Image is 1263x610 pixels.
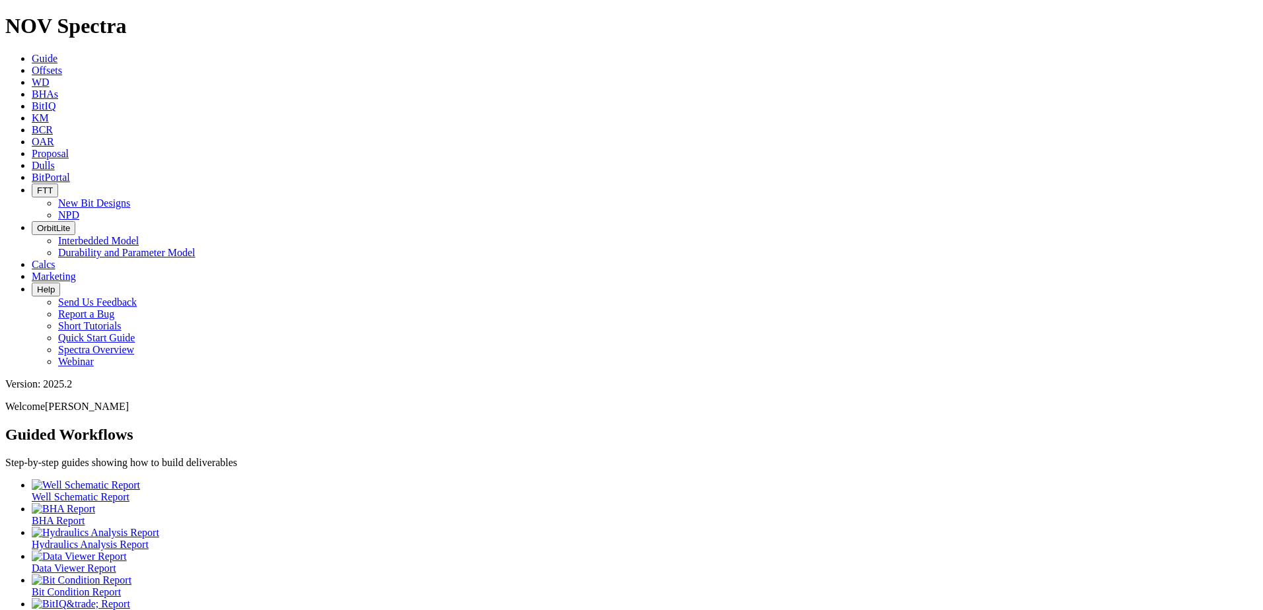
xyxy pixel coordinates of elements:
img: BHA Report [32,503,95,515]
a: NPD [58,209,79,220]
button: Help [32,283,60,296]
img: Hydraulics Analysis Report [32,527,159,539]
a: Offsets [32,65,62,76]
button: OrbitLite [32,221,75,235]
a: BHAs [32,88,58,100]
p: Step-by-step guides showing how to build deliverables [5,457,1258,469]
a: BCR [32,124,53,135]
span: Well Schematic Report [32,491,129,502]
img: Well Schematic Report [32,479,140,491]
span: [PERSON_NAME] [45,401,129,412]
a: Marketing [32,271,76,282]
span: Help [37,285,55,294]
h2: Guided Workflows [5,426,1258,444]
img: Data Viewer Report [32,551,127,562]
a: Dulls [32,160,55,171]
p: Welcome [5,401,1258,413]
span: Data Viewer Report [32,562,116,574]
span: Bit Condition Report [32,586,121,597]
a: Guide [32,53,57,64]
a: Calcs [32,259,55,270]
a: Spectra Overview [58,344,134,355]
a: Bit Condition Report Bit Condition Report [32,574,1258,597]
a: OAR [32,136,54,147]
a: Webinar [58,356,94,367]
a: Report a Bug [58,308,114,320]
a: Well Schematic Report Well Schematic Report [32,479,1258,502]
a: BitPortal [32,172,70,183]
span: Hydraulics Analysis Report [32,539,149,550]
a: Proposal [32,148,69,159]
span: OrbitLite [37,223,70,233]
a: Short Tutorials [58,320,122,331]
a: New Bit Designs [58,197,130,209]
a: Interbedded Model [58,235,139,246]
a: Quick Start Guide [58,332,135,343]
span: BHA Report [32,515,85,526]
a: WD [32,77,50,88]
a: KM [32,112,49,123]
img: BitIQ&trade; Report [32,598,130,610]
a: Send Us Feedback [58,296,137,308]
a: BHA Report BHA Report [32,503,1258,526]
h1: NOV Spectra [5,14,1258,38]
div: Version: 2025.2 [5,378,1258,390]
a: BitIQ [32,100,55,112]
button: FTT [32,184,58,197]
a: Hydraulics Analysis Report Hydraulics Analysis Report [32,527,1258,550]
a: Data Viewer Report Data Viewer Report [32,551,1258,574]
a: Durability and Parameter Model [58,247,196,258]
span: FTT [37,186,53,195]
img: Bit Condition Report [32,574,131,586]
